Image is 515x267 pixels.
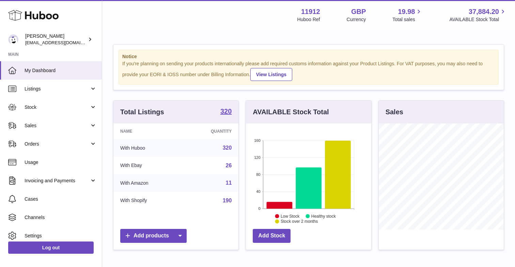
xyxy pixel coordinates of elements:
span: Usage [25,159,97,166]
a: View Listings [250,68,292,81]
a: 320 [220,108,232,116]
strong: GBP [351,7,366,16]
span: 19.98 [398,7,415,16]
text: Stock over 2 months [281,219,318,224]
span: 37,884.20 [469,7,499,16]
td: With Shopify [113,192,182,210]
span: Sales [25,122,90,129]
th: Quantity [182,123,238,139]
img: internalAdmin-11912@internal.huboo.com [8,34,18,45]
span: Settings [25,233,97,239]
text: Healthy stock [311,214,336,218]
div: If you're planning on sending your products internationally please add required customs informati... [122,61,495,81]
a: 320 [223,145,232,151]
td: With Ebay [113,157,182,174]
div: Currency [347,16,366,23]
h3: AVAILABLE Stock Total [253,107,329,117]
text: 80 [256,172,261,177]
a: 19.98 Total sales [392,7,423,23]
span: Listings [25,86,90,92]
a: 190 [223,198,232,203]
strong: 11912 [301,7,320,16]
a: 26 [226,163,232,168]
span: Invoicing and Payments [25,178,90,184]
span: Total sales [392,16,423,23]
a: 37,884.20 AVAILABLE Stock Total [449,7,507,23]
span: Stock [25,104,90,111]
a: Add products [120,229,187,243]
th: Name [113,123,182,139]
text: 0 [259,206,261,211]
a: Log out [8,241,94,254]
h3: Sales [386,107,403,117]
text: Low Stock [281,214,300,218]
a: Add Stock [253,229,291,243]
span: [EMAIL_ADDRESS][DOMAIN_NAME] [25,40,100,45]
strong: 320 [220,108,232,115]
td: With Amazon [113,174,182,192]
td: With Huboo [113,139,182,157]
span: AVAILABLE Stock Total [449,16,507,23]
span: Orders [25,141,90,147]
text: 160 [254,138,260,143]
div: Huboo Ref [297,16,320,23]
h3: Total Listings [120,107,164,117]
text: 120 [254,155,260,160]
span: Channels [25,214,97,221]
text: 40 [256,189,261,194]
span: My Dashboard [25,67,97,74]
div: [PERSON_NAME] [25,33,87,46]
a: 11 [226,180,232,186]
span: Cases [25,196,97,202]
strong: Notice [122,53,495,60]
